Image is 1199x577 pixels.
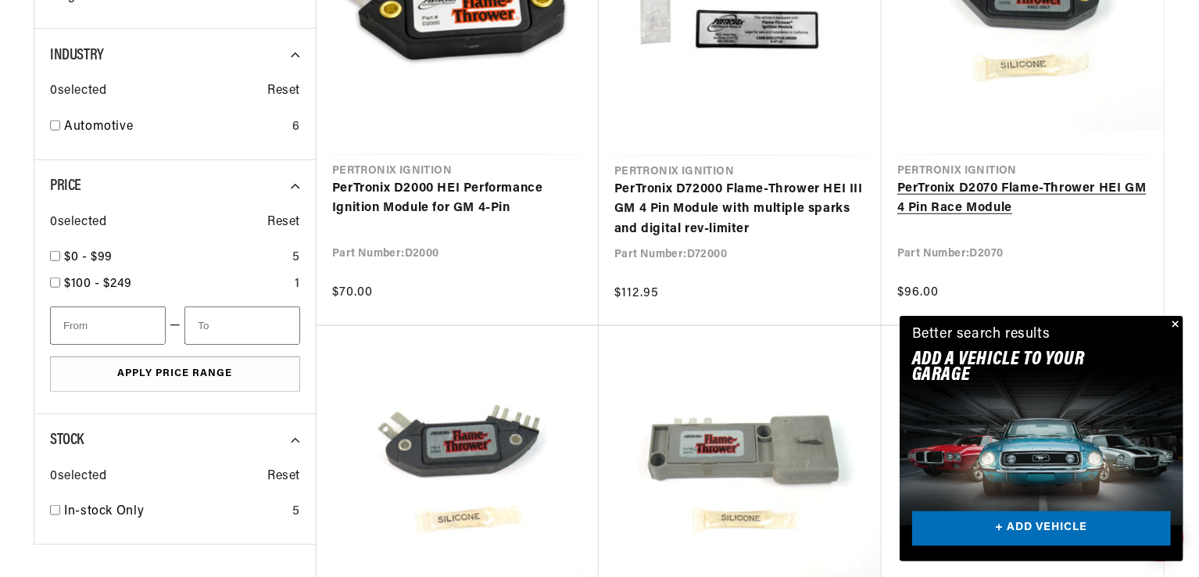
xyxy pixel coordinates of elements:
span: $0 - $99 [64,251,113,263]
a: PerTronix D2070 Flame-Thrower HEI GM 4 Pin Race Module [897,179,1148,219]
h2: Add A VEHICLE to your garage [912,352,1132,384]
a: In-stock Only [64,502,286,522]
span: Reset [267,467,300,487]
span: — [170,316,181,336]
span: Reset [267,213,300,233]
button: Apply Price Range [50,357,300,392]
button: Close [1165,316,1183,335]
div: Better search results [912,324,1050,346]
span: Stock [50,432,84,448]
span: 0 selected [50,467,106,487]
div: 1 [295,274,300,295]
div: 6 [292,117,300,138]
span: Industry [50,48,104,63]
span: 0 selected [50,81,106,102]
div: 5 [292,502,300,522]
span: Price [50,178,81,194]
a: PerTronix D2000 HEI Performance Ignition Module for GM 4-Pin [332,179,583,219]
input: To [184,306,300,345]
span: 0 selected [50,213,106,233]
span: $100 - $249 [64,278,132,290]
a: + ADD VEHICLE [912,511,1171,547]
span: Reset [267,81,300,102]
a: PerTronix D72000 Flame-Thrower HEI III GM 4 Pin Module with multiple sparks and digital rev-limiter [614,180,866,240]
a: Automotive [64,117,286,138]
input: From [50,306,166,345]
div: 5 [292,248,300,268]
